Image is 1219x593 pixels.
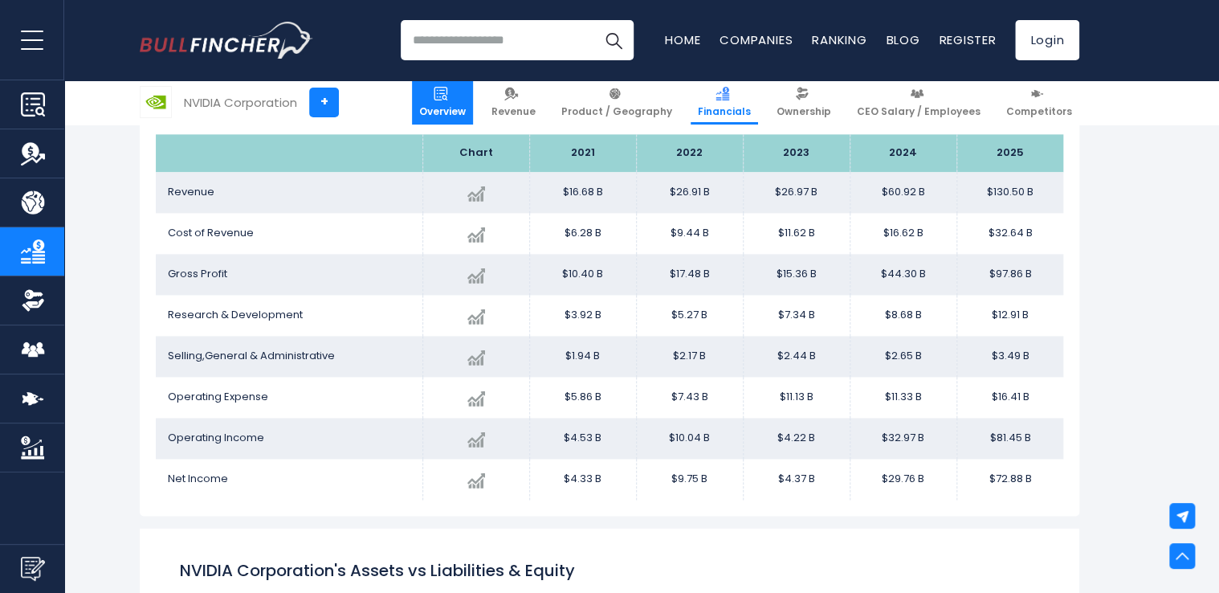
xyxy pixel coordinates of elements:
[168,184,214,199] span: Revenue
[491,105,536,118] span: Revenue
[743,134,850,172] th: 2023
[168,389,268,404] span: Operating Expense
[419,105,466,118] span: Overview
[184,93,297,112] div: NVIDIA Corporation
[743,172,850,213] td: $26.97 B
[1015,20,1079,60] a: Login
[665,31,700,48] a: Home
[850,172,956,213] td: $60.92 B
[956,213,1063,254] td: $32.64 B
[743,295,850,336] td: $7.34 B
[939,31,996,48] a: Register
[636,377,743,418] td: $7.43 B
[168,225,254,240] span: Cost of Revenue
[1006,105,1072,118] span: Competitors
[886,31,919,48] a: Blog
[529,134,636,172] th: 2021
[140,22,312,59] a: Go to homepage
[743,213,850,254] td: $11.62 B
[850,418,956,459] td: $32.97 B
[956,172,1063,213] td: $130.50 B
[850,459,956,500] td: $29.76 B
[956,336,1063,377] td: $3.49 B
[850,377,956,418] td: $11.33 B
[636,336,743,377] td: $2.17 B
[698,105,751,118] span: Financials
[812,31,866,48] a: Ranking
[309,88,339,117] a: +
[999,80,1079,125] a: Competitors
[529,254,636,295] td: $10.40 B
[636,213,743,254] td: $9.44 B
[561,105,672,118] span: Product / Geography
[956,418,1063,459] td: $81.45 B
[140,22,313,59] img: Bullfincher logo
[636,254,743,295] td: $17.48 B
[636,459,743,500] td: $9.75 B
[850,295,956,336] td: $8.68 B
[743,336,850,377] td: $2.44 B
[168,430,264,445] span: Operating Income
[691,80,758,125] a: Financials
[168,266,227,281] span: Gross Profit
[180,559,575,582] tspan: NVIDIA Corporation's Assets vs Liabilities & Equity
[857,105,980,118] span: CEO Salary / Employees
[743,459,850,500] td: $4.37 B
[412,80,473,125] a: Overview
[956,295,1063,336] td: $12.91 B
[554,80,679,125] a: Product / Geography
[850,336,956,377] td: $2.65 B
[743,254,850,295] td: $15.36 B
[529,459,636,500] td: $4.33 B
[850,254,956,295] td: $44.30 B
[593,20,634,60] button: Search
[484,80,543,125] a: Revenue
[529,336,636,377] td: $1.94 B
[956,134,1063,172] th: 2025
[850,213,956,254] td: $16.62 B
[769,80,838,125] a: Ownership
[850,134,956,172] th: 2024
[168,348,335,363] span: Selling,General & Administrative
[529,213,636,254] td: $6.28 B
[529,172,636,213] td: $16.68 B
[529,418,636,459] td: $4.53 B
[636,418,743,459] td: $10.04 B
[956,254,1063,295] td: $97.86 B
[956,377,1063,418] td: $16.41 B
[743,418,850,459] td: $4.22 B
[168,307,303,322] span: Research & Development
[720,31,793,48] a: Companies
[636,134,743,172] th: 2022
[743,377,850,418] td: $11.13 B
[168,471,228,486] span: Net Income
[636,172,743,213] td: $26.91 B
[529,295,636,336] td: $3.92 B
[956,459,1063,500] td: $72.88 B
[21,288,45,313] img: Ownership
[422,134,529,172] th: Chart
[529,377,636,418] td: $5.86 B
[636,295,743,336] td: $5.27 B
[141,87,171,117] img: NVDA logo
[777,105,831,118] span: Ownership
[850,80,988,125] a: CEO Salary / Employees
